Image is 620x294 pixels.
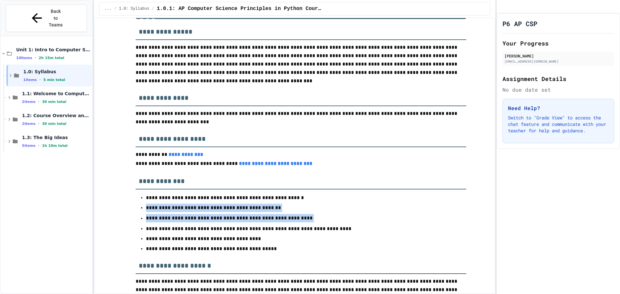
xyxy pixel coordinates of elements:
[23,78,37,82] span: 1 items
[22,100,36,104] span: 2 items
[42,100,66,104] span: 30 min total
[502,86,614,94] div: No due date set
[502,74,614,83] h2: Assignment Details
[16,47,91,53] span: Unit 1: Intro to Computer Science
[119,6,150,11] span: 1.0: Syllabus
[38,143,39,148] span: •
[6,5,87,32] button: Back to Teams
[504,59,612,64] div: [EMAIL_ADDRESS][DOMAIN_NAME]
[152,6,154,11] span: /
[22,144,36,148] span: 5 items
[39,56,64,60] span: 2h 15m total
[23,69,91,75] span: 1.0: Syllabus
[38,121,39,126] span: •
[502,19,537,28] h1: P6 AP CSP
[38,99,39,104] span: •
[39,77,41,82] span: •
[43,78,65,82] span: 5 min total
[114,6,116,11] span: /
[105,6,112,11] span: ...
[504,53,612,59] div: [PERSON_NAME]
[42,122,66,126] span: 30 min total
[508,104,609,112] h3: Need Help?
[508,115,609,134] p: Switch to "Grade View" to access the chat feature and communicate with your teacher for help and ...
[48,8,63,28] span: Back to Teams
[22,135,91,140] span: 1.3: The Big Ideas
[16,56,32,60] span: 10 items
[35,55,36,60] span: •
[22,91,91,96] span: 1.1: Welcome to Computer Science
[502,39,614,48] h2: Your Progress
[22,122,36,126] span: 2 items
[22,113,91,118] span: 1.2: Course Overview and the AP Exam
[42,144,67,148] span: 1h 10m total
[157,5,322,13] span: 1.0.1: AP Computer Science Principles in Python Course Syllabus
